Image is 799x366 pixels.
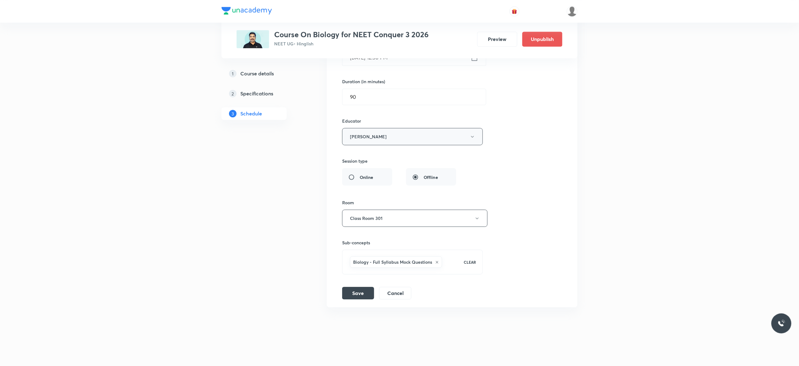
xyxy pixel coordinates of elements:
[778,320,785,327] img: ttu
[229,90,237,97] p: 2
[237,30,269,48] img: 312324D2-2531-4D71-9B3E-8DACF9D58B9D_plus.png
[222,7,272,16] a: Company Logo
[240,70,274,77] h5: Course details
[240,90,273,97] h5: Specifications
[342,78,385,85] h6: Duration (in minutes)
[342,158,368,164] h6: Session type
[222,67,307,80] a: 1Course details
[353,259,432,265] h6: Biology - Full Syllabus Mock Questions
[477,32,517,47] button: Preview
[567,6,577,17] img: Anuruddha Kumar
[342,118,483,124] h6: Educator
[509,6,520,16] button: avatar
[342,89,486,105] input: 90
[222,87,307,100] a: 2Specifications
[274,30,429,39] h3: Course On Biology for NEET Conquer 3 2026
[522,32,562,47] button: Unpublish
[229,70,237,77] p: 1
[229,110,237,117] p: 3
[464,259,476,265] p: CLEAR
[342,210,488,227] button: Class Room 301
[342,128,483,145] button: [PERSON_NAME]
[342,287,374,299] button: Save
[512,8,517,14] img: avatar
[222,7,272,14] img: Company Logo
[274,40,429,47] p: NEET UG • Hinglish
[240,110,262,117] h5: Schedule
[379,287,411,299] button: Cancel
[342,239,483,246] h6: Sub-concepts
[342,199,354,206] h6: Room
